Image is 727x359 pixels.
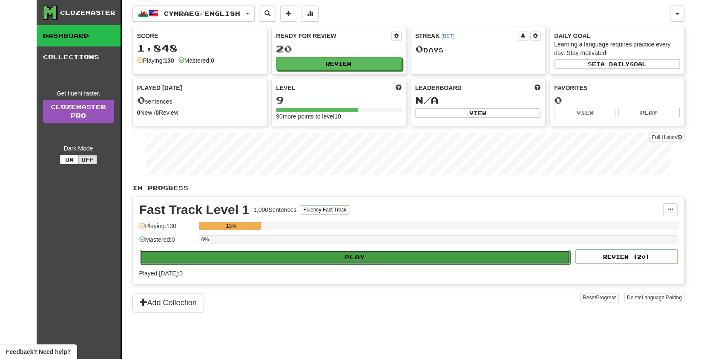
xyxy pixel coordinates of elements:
span: This week in points, UTC [534,84,540,92]
button: ResetProgress [580,293,619,302]
div: Score [137,32,263,40]
span: a daily [600,61,629,67]
div: Clozemaster [60,9,115,17]
button: Add sentence to collection [280,6,297,22]
div: 0 [554,95,680,105]
span: Played [DATE]: 0 [139,270,183,277]
span: 0 [415,43,423,55]
button: Full History [649,133,684,142]
button: Fluency Fast Track [301,205,349,214]
button: Add Collection [132,293,204,313]
div: Playing: [137,56,174,65]
button: More stats [302,6,319,22]
button: Search sentences [259,6,276,22]
button: View [415,108,541,118]
a: (BST) [441,33,454,39]
span: Leaderboard [415,84,462,92]
div: Mastered: [178,56,214,65]
button: Review (20) [575,249,678,264]
span: Played [DATE] [137,84,182,92]
button: Play [618,108,680,117]
div: 9 [276,95,402,105]
div: Dark Mode [43,144,114,153]
button: DeleteLanguage Pairing [624,293,684,302]
span: Progress [596,295,616,301]
div: 90 more points to level 10 [276,112,402,121]
p: In Progress [132,184,684,192]
a: ClozemasterPro [43,100,114,123]
div: Streak [415,32,518,40]
span: N/A [415,94,439,106]
button: Seta dailygoal [554,59,680,69]
strong: 130 [164,57,174,64]
div: Fast Track Level 1 [139,203,250,216]
div: 1,848 [137,43,263,53]
a: Collections [37,46,121,68]
strong: 0 [155,109,159,116]
button: Off [78,155,97,164]
span: Language Pairing [641,295,681,301]
span: Level [276,84,295,92]
div: sentences [137,95,263,106]
button: Review [276,57,402,70]
div: Daily Goal [554,32,680,40]
div: Playing: 130 [139,222,195,236]
strong: 0 [137,109,141,116]
div: 13% [201,222,261,230]
div: 20 [276,43,402,54]
div: New / Review [137,108,263,117]
button: View [554,108,616,117]
span: Cymraeg / English [164,10,240,17]
div: Mastered: 0 [139,235,195,249]
div: Ready for Review [276,32,391,40]
div: Day s [415,43,541,55]
div: Learning a language requires practice every day. Stay motivated! [554,40,680,57]
button: Cymraeg/English [132,6,255,22]
button: On [60,155,79,164]
button: Play [140,250,571,264]
div: 1,000 Sentences [253,206,296,214]
a: Dashboard [37,25,121,46]
span: Score more points to level up [396,84,402,92]
strong: 0 [211,57,214,64]
span: Open feedback widget [6,347,71,356]
span: 0 [137,94,145,106]
div: Favorites [554,84,680,92]
div: Get fluent faster. [43,89,114,98]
